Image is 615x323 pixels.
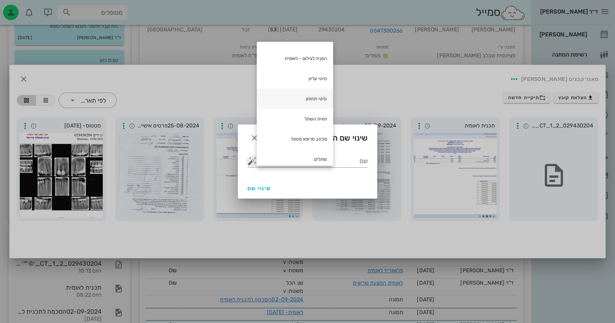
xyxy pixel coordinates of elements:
[257,48,333,69] div: הפניה לצילום - לאומית
[257,149,333,169] div: שתלים
[247,185,271,192] span: שינוי שם
[257,89,333,109] div: סיטי תחתון
[257,69,333,89] div: סיטי עליון
[257,129,333,149] div: מכתב מרופא מטפל
[244,181,274,195] button: שינוי שם
[238,125,377,149] div: שינוי שם הקובץ
[257,109,333,129] div: תווית השתל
